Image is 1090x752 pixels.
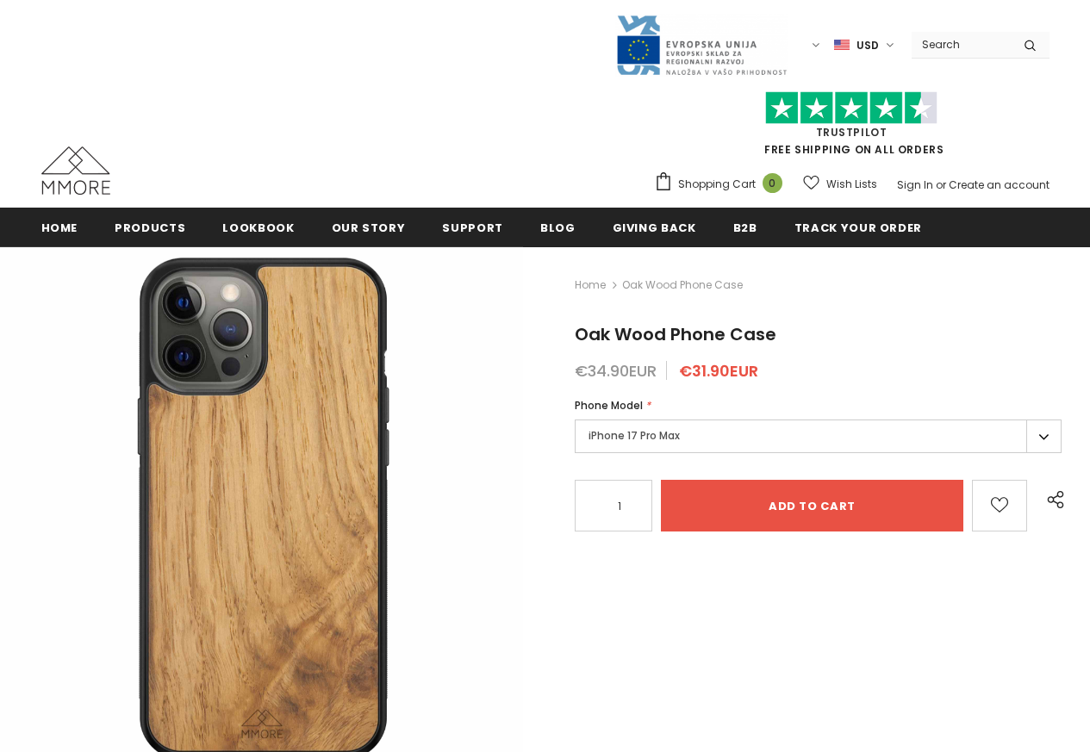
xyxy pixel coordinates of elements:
span: Our Story [332,220,406,236]
img: MMORE Cases [41,146,110,195]
span: Lookbook [222,220,294,236]
span: support [442,220,503,236]
span: B2B [733,220,757,236]
a: Lookbook [222,208,294,246]
a: Giving back [613,208,696,246]
label: iPhone 17 Pro Max [575,420,1062,453]
img: USD [834,38,850,53]
a: Home [41,208,78,246]
input: Add to cart [661,480,963,531]
a: Our Story [332,208,406,246]
span: Blog [540,220,576,236]
a: support [442,208,503,246]
span: FREE SHIPPING ON ALL ORDERS [654,99,1050,157]
span: Products [115,220,185,236]
a: Products [115,208,185,246]
a: Create an account [949,177,1050,192]
span: or [936,177,946,192]
span: Wish Lists [826,176,877,193]
a: Home [575,275,606,295]
span: Oak Wood Phone Case [575,322,776,346]
a: Track your order [794,208,922,246]
span: USD [856,37,879,54]
span: Phone Model [575,398,643,413]
span: €34.90EUR [575,360,657,382]
span: Shopping Cart [678,176,756,193]
span: Giving back [613,220,696,236]
a: Wish Lists [803,169,877,199]
input: Search Site [912,32,1011,57]
a: Blog [540,208,576,246]
a: Trustpilot [816,125,888,140]
span: Oak Wood Phone Case [622,275,743,295]
img: Trust Pilot Stars [765,91,937,125]
a: Sign In [897,177,933,192]
a: Shopping Cart 0 [654,171,791,197]
img: Javni Razpis [615,14,788,77]
span: 0 [763,173,782,193]
span: Home [41,220,78,236]
a: Javni Razpis [615,37,788,52]
span: Track your order [794,220,922,236]
span: €31.90EUR [679,360,758,382]
a: B2B [733,208,757,246]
